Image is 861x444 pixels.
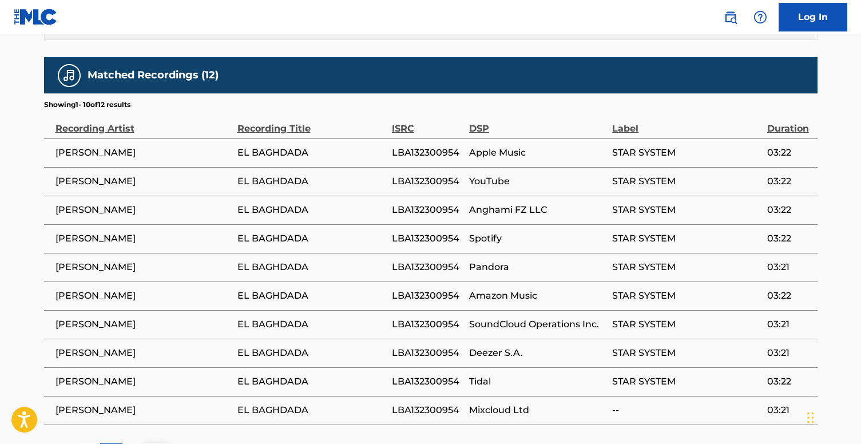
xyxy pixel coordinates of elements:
[469,289,606,303] span: Amazon Music
[612,110,761,136] div: Label
[749,6,772,29] div: Help
[88,69,219,82] h5: Matched Recordings (12)
[612,375,761,388] span: STAR SYSTEM
[392,375,463,388] span: LBA132300954
[767,203,812,217] span: 03:22
[55,318,232,331] span: [PERSON_NAME]
[392,232,463,245] span: LBA132300954
[237,175,386,188] span: EL BAGHDADA
[469,375,606,388] span: Tidal
[237,403,386,417] span: EL BAGHDADA
[237,318,386,331] span: EL BAGHDADA
[55,403,232,417] span: [PERSON_NAME]
[612,318,761,331] span: STAR SYSTEM
[237,375,386,388] span: EL BAGHDADA
[469,403,606,417] span: Mixcloud Ltd
[392,260,463,274] span: LBA132300954
[469,175,606,188] span: YouTube
[767,146,812,160] span: 03:22
[469,260,606,274] span: Pandora
[55,260,232,274] span: [PERSON_NAME]
[392,346,463,360] span: LBA132300954
[392,203,463,217] span: LBA132300954
[392,146,463,160] span: LBA132300954
[62,69,76,82] img: Matched Recordings
[55,346,232,360] span: [PERSON_NAME]
[767,289,812,303] span: 03:22
[767,346,812,360] span: 03:21
[719,6,742,29] a: Public Search
[55,289,232,303] span: [PERSON_NAME]
[55,110,232,136] div: Recording Artist
[469,232,606,245] span: Spotify
[237,203,386,217] span: EL BAGHDADA
[55,232,232,245] span: [PERSON_NAME]
[767,403,812,417] span: 03:21
[392,175,463,188] span: LBA132300954
[612,260,761,274] span: STAR SYSTEM
[55,375,232,388] span: [PERSON_NAME]
[779,3,847,31] a: Log In
[55,175,232,188] span: [PERSON_NAME]
[55,203,232,217] span: [PERSON_NAME]
[767,175,812,188] span: 03:22
[44,100,130,110] p: Showing 1 - 10 of 12 results
[237,110,386,136] div: Recording Title
[612,289,761,303] span: STAR SYSTEM
[767,375,812,388] span: 03:22
[612,346,761,360] span: STAR SYSTEM
[392,110,463,136] div: ISRC
[807,401,814,435] div: Drag
[469,146,606,160] span: Apple Music
[469,203,606,217] span: Anghami FZ LLC
[612,203,761,217] span: STAR SYSTEM
[469,346,606,360] span: Deezer S.A.
[612,175,761,188] span: STAR SYSTEM
[724,10,737,24] img: search
[612,403,761,417] span: --
[237,146,386,160] span: EL BAGHDADA
[237,232,386,245] span: EL BAGHDADA
[612,146,761,160] span: STAR SYSTEM
[753,10,767,24] img: help
[469,110,606,136] div: DSP
[237,346,386,360] span: EL BAGHDADA
[612,232,761,245] span: STAR SYSTEM
[767,110,812,136] div: Duration
[392,403,463,417] span: LBA132300954
[55,146,232,160] span: [PERSON_NAME]
[237,260,386,274] span: EL BAGHDADA
[392,318,463,331] span: LBA132300954
[392,289,463,303] span: LBA132300954
[767,260,812,274] span: 03:21
[237,289,386,303] span: EL BAGHDADA
[767,318,812,331] span: 03:21
[804,389,861,444] iframe: Chat Widget
[767,232,812,245] span: 03:22
[14,9,58,25] img: MLC Logo
[469,318,606,331] span: SoundCloud Operations Inc.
